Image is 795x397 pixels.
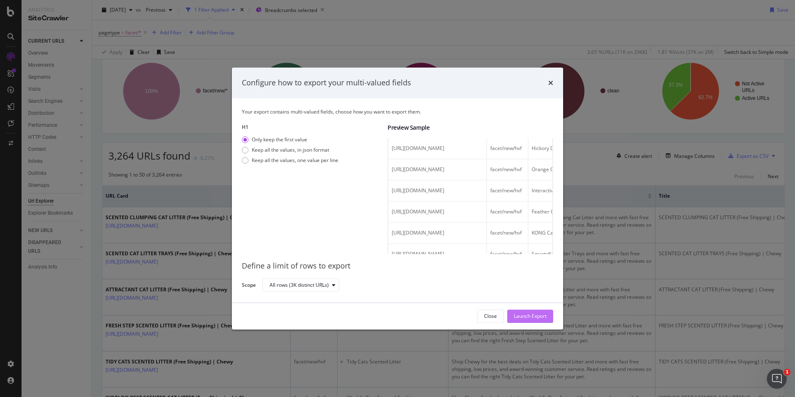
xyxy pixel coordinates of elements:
[784,369,790,375] span: 1
[263,278,339,292] button: All rows (3K distinct URLs)
[388,123,553,132] div: Preview Sample
[252,136,307,143] div: Only keep the first value
[532,166,609,173] span: Orange Cat Teasers & Wand Toys
[252,146,329,153] div: Keep all the values, in json format
[477,310,504,323] button: Close
[392,208,444,215] span: https://www.chewy.com/f/feather-cat-teasers-wand-toys_c1421_f58v371807
[767,369,787,389] iframe: Intercom live chat
[532,208,610,215] span: Feather Cat Teasers & Wand Toys
[270,283,329,288] div: All rows (3K distinct URLs)
[242,146,338,153] div: Keep all the values, in json format
[392,250,444,257] span: https://www.chewy.com/f/smartykat-cat-teasers-wand-toys_c1421_f1v168138
[487,159,528,180] td: facet/new/hvf
[487,180,528,201] td: facet/new/hvf
[242,108,553,115] div: Your export contains multi-valued fields, choose how you want to export them.
[392,229,444,236] span: https://www.chewy.com/f/kong-cat-teasers-wand-toys_c1421_f1v151771
[392,187,444,194] span: https://www.chewy.com/f/catnip-cat-interactive-electronic_c327_f58v70045
[242,136,338,143] div: Only keep the first value
[487,244,528,265] td: facet/new/hvf
[242,281,256,290] label: Scope
[514,312,547,320] div: Launch Export
[532,229,606,236] span: KONG Cat Teasers & Wand Toys
[252,157,338,164] div: Keep all the values, one value per line
[487,201,528,223] td: facet/new/hvf
[484,312,497,320] div: Close
[242,123,381,131] label: H1
[392,166,444,173] span: https://www.chewy.com/f/orange-cat-teasers-wand-toys_c1421_f51v257518
[487,138,528,159] td: facet/new/hvf
[532,250,616,257] span: SmartyKat Cat Teasers & Wand Toys
[487,223,528,244] td: facet/new/hvf
[532,187,604,194] span: Interactive Cat Toys with Catnip
[392,145,444,152] span: https://www.chewy.com/f/hickory-dog-training_c1449_f4v60647
[242,77,411,88] div: Configure how to export your multi-valued fields
[532,145,580,152] span: Hickory Dog Training
[232,68,563,329] div: modal
[507,310,553,323] button: Launch Export
[548,77,553,88] div: times
[242,261,553,271] div: Define a limit of rows to export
